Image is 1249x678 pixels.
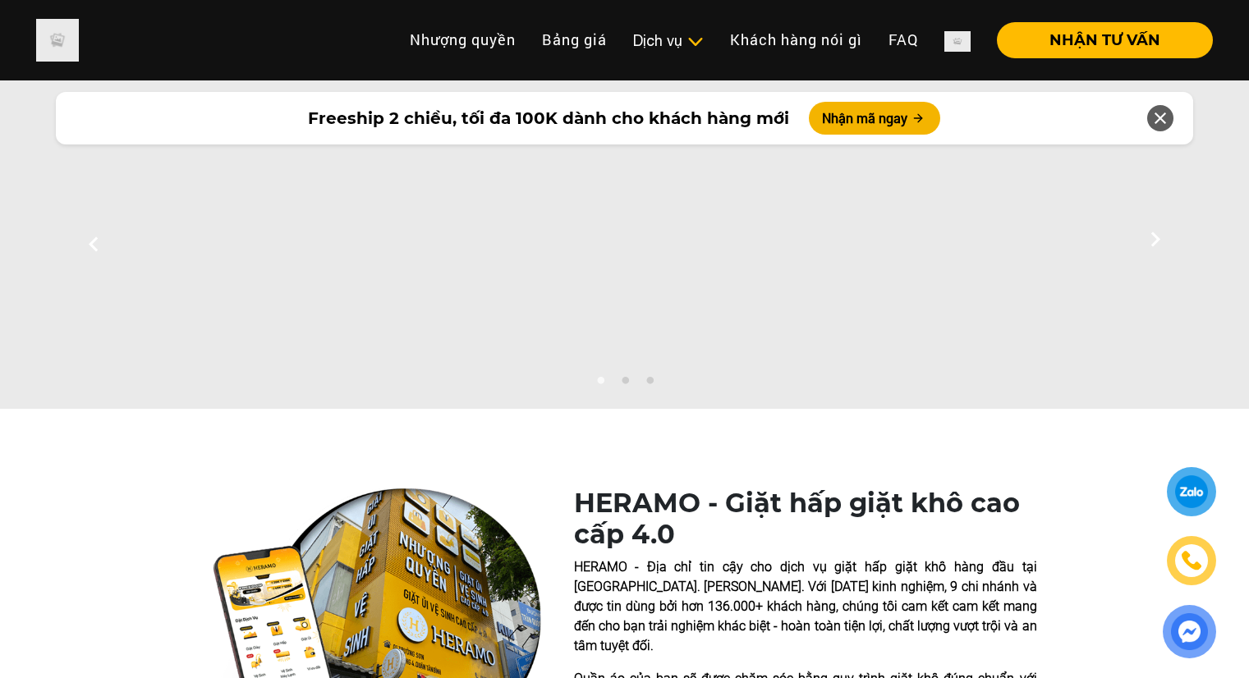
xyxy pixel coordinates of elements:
[617,376,633,392] button: 2
[574,557,1037,656] p: HERAMO - Địa chỉ tin cậy cho dịch vụ giặt hấp giặt khô hàng đầu tại [GEOGRAPHIC_DATA]. [PERSON_NA...
[592,376,608,392] button: 1
[997,22,1213,58] button: NHẬN TƯ VẤN
[308,106,789,131] span: Freeship 2 chiều, tối đa 100K dành cho khách hàng mới
[397,22,529,57] a: Nhượng quyền
[686,34,704,50] img: subToggleIcon
[633,30,704,52] div: Dịch vụ
[1169,538,1214,583] a: phone-icon
[984,33,1213,48] a: NHẬN TƯ VẤN
[574,488,1037,551] h1: HERAMO - Giặt hấp giặt khô cao cấp 4.0
[641,376,658,392] button: 3
[717,22,875,57] a: Khách hàng nói gì
[1180,549,1203,572] img: phone-icon
[875,22,931,57] a: FAQ
[809,102,940,135] button: Nhận mã ngay
[529,22,620,57] a: Bảng giá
